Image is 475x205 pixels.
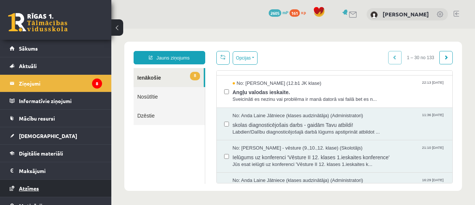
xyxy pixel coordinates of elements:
a: No: [PERSON_NAME] - vēsture (9.,10.,12. klase) (Skolotājs) 21:10 [DATE] Ielūgums uz konferenci 'V... [121,116,334,139]
a: Maksājumi [10,162,102,179]
legend: Ziņojumi [19,75,102,92]
span: 8 [79,43,88,52]
a: Informatīvie ziņojumi [10,92,102,109]
span: Labdien!Dalību diagnosticējošajā darbā lūgums apstiprināt atbildot ... [121,100,334,107]
a: Atzīmes [10,180,102,197]
span: 1 – 30 no 133 [290,22,328,36]
a: [PERSON_NAME] [383,10,429,18]
legend: Informatīvie ziņojumi [19,92,102,109]
a: Rīgas 1. Tālmācības vidusskola [8,13,68,32]
span: Sveicināti es nezinu vai problēma ir manā datorā vai failā bet es n... [121,67,334,74]
span: Atzīmes [19,185,39,192]
a: Ziņojumi8 [10,75,102,92]
span: skolas diagnosticējošais darbs - gaidām Tavu atbildi! [121,91,334,100]
span: 16:29 [DATE] [311,148,334,154]
a: 2605 mP [269,9,288,15]
span: Jūs esat ielūgti uz konferenci 'Vēsture II 12. klases 1.ieskaites k... [121,132,334,140]
span: 21:10 [DATE] [311,116,334,122]
a: 161 xp [289,9,309,15]
button: Opcijas [121,23,146,36]
span: Digitālie materiāli [19,150,63,157]
img: Rūta Nora Bengere [370,11,378,19]
a: Nosūtītie [22,58,94,77]
a: [DEMOGRAPHIC_DATA] [10,127,102,144]
span: No: [PERSON_NAME] - vēsture (9.,10.,12. klase) (Skolotājs) [121,116,251,123]
span: Ielūgums uz konferenci 'Vēsture II 12. klases 1.ieskaites konference' [121,123,334,132]
legend: Maksājumi [19,162,102,179]
a: 8Ienākošie [22,39,92,58]
span: Angļu valodas ieskaite. [121,58,334,67]
a: Sākums [10,40,102,57]
span: 161 [289,9,300,17]
span: 11:36 [DATE] [311,84,334,89]
a: Digitālie materiāli [10,145,102,162]
span: [DEMOGRAPHIC_DATA] [19,132,77,139]
a: Dzēstie [22,77,94,96]
span: mP [282,9,288,15]
span: No: Anda Laine Jātniece (klases audzinātāja) (Administratori) [121,148,252,156]
span: 22:13 [DATE] [311,51,334,57]
span: Sākums [19,45,38,52]
a: No: Anda Laine Jātniece (klases audzinātāja) (Administratori) 16:29 [DATE] [121,148,334,172]
i: 8 [92,79,102,89]
a: No: Anda Laine Jātniece (klases audzinātāja) (Administratori) 11:36 [DATE] skolas diagnosticējoša... [121,84,334,107]
a: Mācību resursi [10,110,102,127]
span: No: Anda Laine Jātniece (klases audzinātāja) (Administratori) [121,84,252,91]
span: xp [301,9,306,15]
span: No: [PERSON_NAME] (12.b1 JK klase) [121,51,210,58]
a: No: [PERSON_NAME] (12.b1 JK klase) 22:13 [DATE] Angļu valodas ieskaite. Sveicināti es nezinu vai ... [121,51,334,74]
span: Mācību resursi [19,115,55,122]
a: Jauns ziņojums [22,22,94,36]
span: Aktuāli [19,63,37,69]
span: 2605 [269,9,281,17]
a: Aktuāli [10,57,102,74]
